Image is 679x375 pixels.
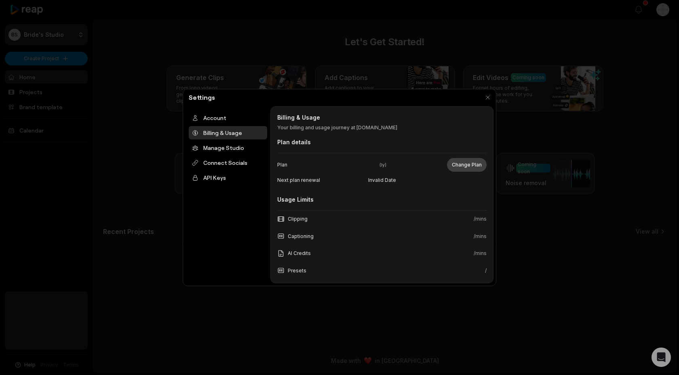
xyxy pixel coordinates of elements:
div: Clipping [277,215,308,223]
div: Account [189,111,267,124]
p: Your billing and usage journey at [DOMAIN_NAME] [277,124,487,131]
div: Captioning [277,232,314,240]
h2: Billing & Usage [277,113,487,122]
div: Presets [277,267,306,274]
span: / [485,267,487,274]
span: Invalid Date [348,177,416,184]
span: / mins [474,215,487,223]
div: Plan details [277,138,487,146]
span: Plan [277,161,329,169]
span: Next plan renewal [277,177,346,184]
div: Manage Studio [189,141,267,154]
div: API Keys [189,171,267,184]
h2: Settings [186,93,218,102]
div: Connect Socials [189,156,267,169]
div: Billing & Usage [189,126,267,139]
button: Change Plan [447,158,487,172]
div: AI Credits [277,250,311,257]
span: / mins [474,250,487,257]
div: Usage Limits [277,195,487,204]
span: ( ly) [380,162,386,168]
span: / mins [474,233,487,240]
